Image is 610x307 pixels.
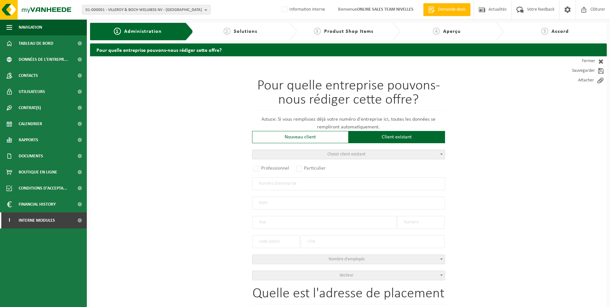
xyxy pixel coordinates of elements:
a: 4Aperçu [403,28,490,35]
span: Secteur [340,273,353,278]
span: Interne modules [19,212,55,228]
label: Professionnel [252,164,291,173]
span: Utilisateurs [19,84,45,100]
span: Choisir client existant [327,152,366,157]
div: Client existant [349,131,445,143]
span: Financial History [19,196,56,212]
a: 5Accord [507,28,604,35]
input: Nom [252,197,445,209]
h1: Quelle est l'adresse de placement [252,287,445,304]
p: Astuce: Si vous remplissez déjà votre numéro d'entreprise ici, toutes les données se rempliront a... [252,116,445,131]
label: Information interne [280,5,325,14]
span: Accord [551,29,569,34]
span: 1 [114,28,121,35]
h2: Pour quelle entreprise pouvons-nous rédiger cette offre? [90,43,607,56]
span: Contacts [19,68,38,84]
span: Contrat(s) [19,100,41,116]
div: Nouveau client [252,131,349,143]
span: Tableau de bord [19,35,53,51]
button: 01-000001 - VILLEROY & BOCH WELLNESS NV - [GEOGRAPHIC_DATA] [82,5,211,14]
span: I [6,212,12,228]
input: Rue [252,216,396,229]
h1: Pour quelle entreprise pouvons-nous rédiger cette offre? [252,79,445,111]
span: 4 [433,28,440,35]
a: Sauvegarder [549,66,607,76]
a: Attacher [549,76,607,85]
span: Solutions [234,29,257,34]
a: Fermer [549,56,607,66]
input: code postal [252,235,300,248]
span: Boutique en ligne [19,164,57,180]
a: 3Product Shop Items [300,28,387,35]
strong: ONLINE SALES TEAM NIVELLES [357,7,414,12]
a: 2Solutions [196,28,284,35]
a: Demande devis [423,3,470,16]
span: Navigation [19,19,42,35]
a: 1Administration [95,28,180,35]
span: Données de l'entrepr... [19,51,68,68]
span: 3 [314,28,321,35]
label: Particulier [295,164,328,173]
span: 5 [541,28,548,35]
input: Numéro [397,216,445,229]
span: Calendrier [19,116,42,132]
input: Numéro d'entreprise [252,177,445,190]
span: 2 [223,28,231,35]
span: Product Shop Items [324,29,373,34]
input: Ville [301,235,445,248]
span: Nombre d'employés [329,257,365,262]
span: Rapports [19,132,38,148]
span: Aperçu [443,29,461,34]
span: Demande devis [436,6,467,13]
span: Conditions d'accepta... [19,180,67,196]
span: Administration [124,29,162,34]
span: Documents [19,148,43,164]
span: 01-000001 - VILLEROY & BOCH WELLNESS NV - [GEOGRAPHIC_DATA] [86,5,202,15]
